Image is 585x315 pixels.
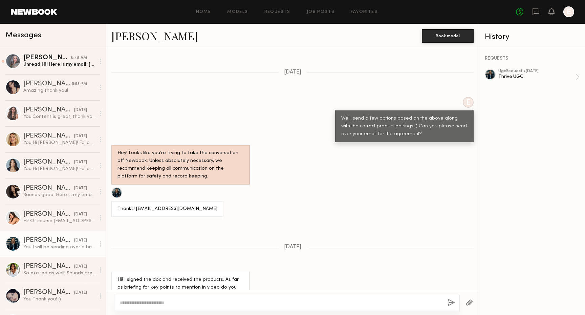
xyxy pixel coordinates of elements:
[284,69,301,75] span: [DATE]
[23,159,74,166] div: [PERSON_NAME]
[23,55,70,61] div: [PERSON_NAME]
[23,166,95,172] div: You: Hi [PERSON_NAME]! Following up on this request! Please let me know if you are interested :)
[111,28,198,43] a: [PERSON_NAME]
[70,55,87,61] div: 8:48 AM
[23,185,74,192] div: [PERSON_NAME]
[422,29,474,43] button: Book model
[307,10,335,14] a: Job Posts
[117,149,244,181] div: Hey! Looks like you’re trying to take the conversation off Newbook. Unless absolutely necessary, ...
[74,185,87,192] div: [DATE]
[227,10,248,14] a: Models
[74,290,87,296] div: [DATE]
[264,10,290,14] a: Requests
[74,133,87,140] div: [DATE]
[74,211,87,218] div: [DATE]
[23,244,95,250] div: You: I will be sending over a brief in the next day or so!
[5,31,41,39] span: Messages
[498,69,576,73] div: ugc Request • [DATE]
[74,107,87,113] div: [DATE]
[196,10,211,14] a: Home
[23,61,95,68] div: Unread: Hi! Here is my email: [PERSON_NAME][EMAIL_ADDRESS][DOMAIN_NAME] I’d love the night mask a...
[23,81,72,87] div: [PERSON_NAME]
[117,276,244,299] div: Hi! I signed the doc and received the products. As far as briefing for key points to mention in v...
[498,69,580,85] a: ugcRequest •[DATE]Thrive UGC
[23,192,95,198] div: Sounds good! Here is my email: [PERSON_NAME][DOMAIN_NAME][EMAIL_ADDRESS][PERSON_NAME][DOMAIN_NAME]
[23,133,74,140] div: [PERSON_NAME]
[117,205,217,213] div: Thanks! [EMAIL_ADDRESS][DOMAIN_NAME]
[74,237,87,244] div: [DATE]
[23,289,74,296] div: [PERSON_NAME]
[23,107,74,113] div: [PERSON_NAME]
[341,115,468,138] div: We'll send a few options based on the above along with the correct product pairings :) Can you pl...
[74,264,87,270] div: [DATE]
[23,296,95,302] div: You: Thank you! :)
[23,87,95,94] div: Amazing thank you!
[23,140,95,146] div: You: Hi [PERSON_NAME]! Following up on this request! Please let me know if you are interested :)
[498,73,576,80] div: Thrive UGC
[23,211,74,218] div: [PERSON_NAME]
[72,81,87,87] div: 5:53 PM
[563,6,574,17] a: E
[23,113,95,120] div: You: Content is great, thank you [PERSON_NAME]!
[23,263,74,270] div: [PERSON_NAME]
[485,33,580,41] div: History
[422,33,474,38] a: Book model
[284,244,301,250] span: [DATE]
[351,10,377,14] a: Favorites
[23,237,74,244] div: [PERSON_NAME]
[23,270,95,276] div: So excited as well! Sounds great, [EMAIL_ADDRESS][DOMAIN_NAME]
[74,159,87,166] div: [DATE]
[485,56,580,61] div: REQUESTS
[23,218,95,224] div: Hi! Of course [EMAIL_ADDRESS][DOMAIN_NAME]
